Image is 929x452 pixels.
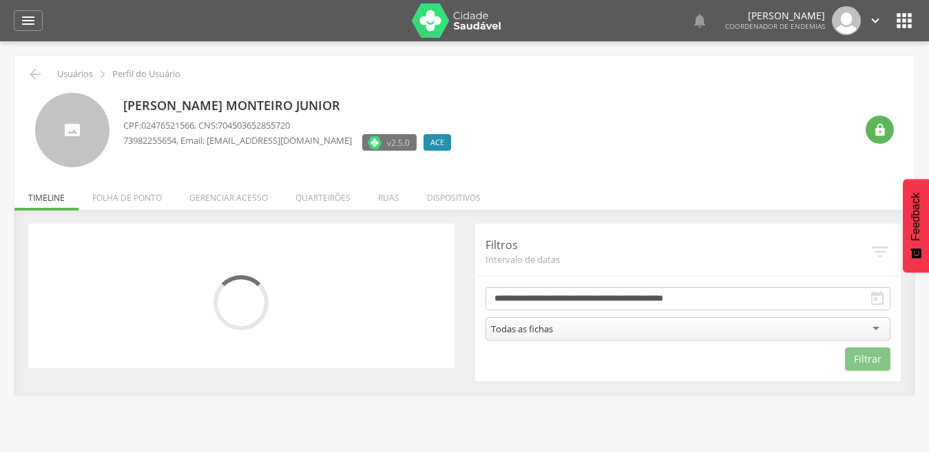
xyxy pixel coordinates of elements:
[141,119,194,131] span: 02476521566
[869,290,886,307] i: 
[870,241,890,262] i: 
[725,11,825,21] p: [PERSON_NAME]
[430,137,444,148] span: ACE
[95,67,110,82] i: 
[691,12,708,29] i: 
[868,6,883,35] a: 
[57,69,93,80] p: Usuários
[910,193,922,241] span: Feedback
[845,347,890,371] button: Filtrar
[903,179,929,272] button: Feedback - Mostrar pesquisa
[112,69,180,80] p: Perfil do Usuário
[123,134,176,147] span: 73982255654
[893,10,915,32] i: 
[725,21,825,31] span: Coordenador de Endemias
[79,178,176,211] li: Folha de ponto
[491,323,553,335] div: Todas as fichas
[364,178,413,211] li: Ruas
[866,116,894,144] div: Resetar senha
[20,12,36,29] i: 
[486,253,870,266] span: Intervalo de datas
[27,66,43,83] i: Voltar
[868,13,883,28] i: 
[123,134,352,147] p: , Email: [EMAIL_ADDRESS][DOMAIN_NAME]
[387,136,410,149] span: v2.5.0
[14,10,43,31] a: 
[691,6,708,35] a: 
[486,237,870,253] p: Filtros
[176,178,282,211] li: Gerenciar acesso
[218,119,290,131] span: 704503652855720
[362,134,417,151] label: Versão do aplicativo
[282,178,364,211] li: Quarteirões
[413,178,494,211] li: Dispositivos
[873,123,887,137] i: 
[123,119,458,132] p: CPF: , CNS:
[123,97,458,115] p: [PERSON_NAME] Monteiro Junior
